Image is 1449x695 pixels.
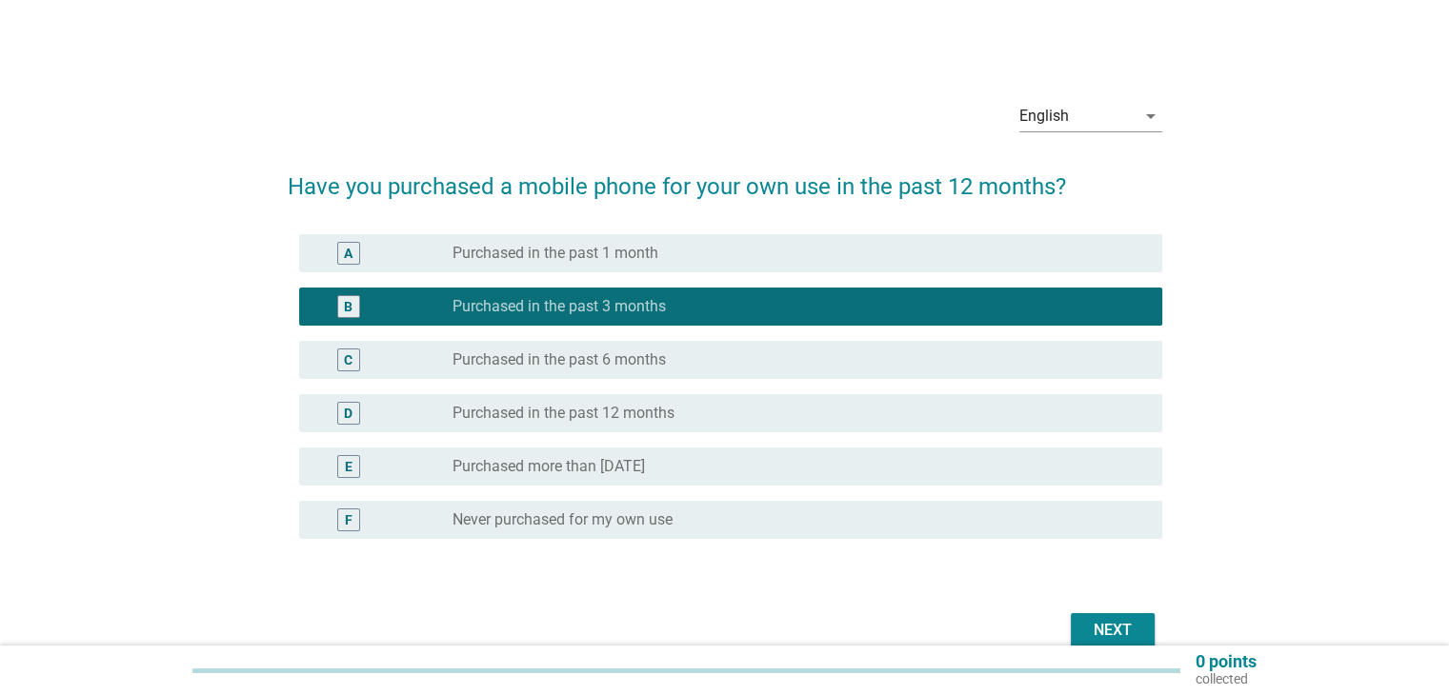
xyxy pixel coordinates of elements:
i: arrow_drop_down [1139,105,1162,128]
div: English [1019,108,1069,125]
div: B [344,297,352,317]
label: Purchased in the past 1 month [453,244,658,263]
div: F [345,510,352,530]
div: A [344,244,352,264]
label: Purchased in the past 12 months [453,404,674,423]
p: collected [1196,670,1257,687]
label: Purchased in the past 6 months [453,350,666,369]
div: C [344,350,352,370]
label: Purchased more than [DATE] [453,457,645,476]
label: Purchased in the past 3 months [453,297,666,316]
div: D [344,404,352,424]
h2: Have you purchased a mobile phone for your own use in the past 12 months? [288,150,1162,204]
div: Next [1086,619,1139,642]
p: 0 points [1196,653,1257,670]
label: Never purchased for my own use [453,510,673,529]
div: E [345,457,352,477]
button: Next [1071,613,1155,647]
